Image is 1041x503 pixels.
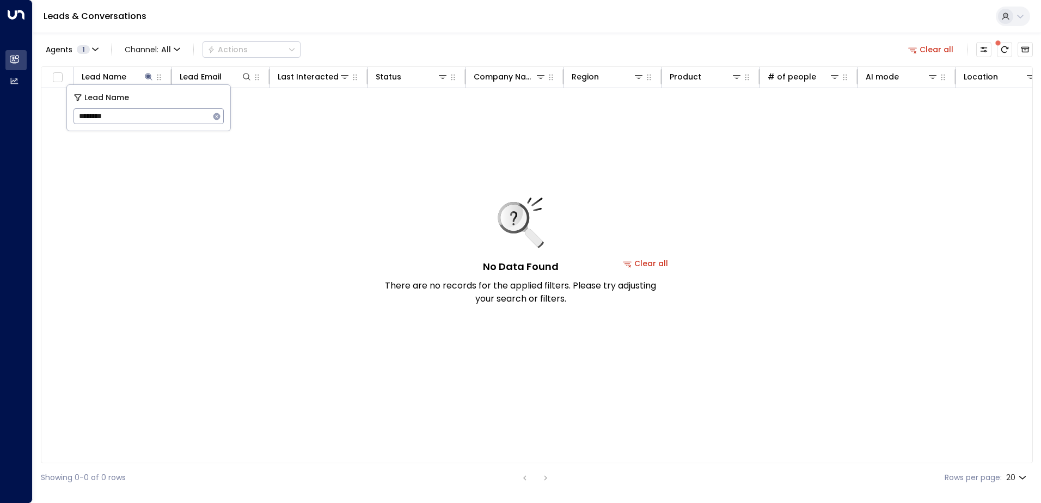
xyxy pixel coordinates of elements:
button: Customize [976,42,991,57]
div: Last Interacted [278,70,350,83]
a: Leads & Conversations [44,10,146,22]
span: Channel: [120,42,185,57]
span: 1 [77,45,90,54]
div: # of people [768,70,840,83]
button: Clear all [904,42,958,57]
div: Product [670,70,742,83]
nav: pagination navigation [518,471,553,484]
div: Status [376,70,401,83]
div: Lead Email [180,70,252,83]
h5: No Data Found [483,259,559,274]
div: Status [376,70,448,83]
span: All [161,45,171,54]
div: Last Interacted [278,70,339,83]
div: 20 [1006,470,1028,486]
div: AI mode [866,70,938,83]
div: # of people [768,70,816,83]
div: Company Name [474,70,535,83]
button: Archived Leads [1018,42,1033,57]
div: Location [964,70,1036,83]
span: There are new threads available. Refresh the grid to view the latest updates. [997,42,1012,57]
div: AI mode [866,70,899,83]
div: Button group with a nested menu [203,41,301,58]
button: Actions [203,41,301,58]
div: Region [572,70,644,83]
span: Agents [46,46,72,53]
label: Rows per page: [945,472,1002,483]
div: Lead Name [82,70,154,83]
span: Lead Name [84,91,129,104]
div: Actions [207,45,248,54]
span: Toggle select all [51,71,64,84]
p: There are no records for the applied filters. Please try adjusting your search or filters. [384,279,657,305]
div: Company Name [474,70,546,83]
div: Location [964,70,998,83]
div: Product [670,70,701,83]
div: Showing 0-0 of 0 rows [41,472,126,483]
div: Lead Email [180,70,222,83]
button: Agents1 [41,42,102,57]
div: Lead Name [82,70,126,83]
button: Channel:All [120,42,185,57]
div: Region [572,70,599,83]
